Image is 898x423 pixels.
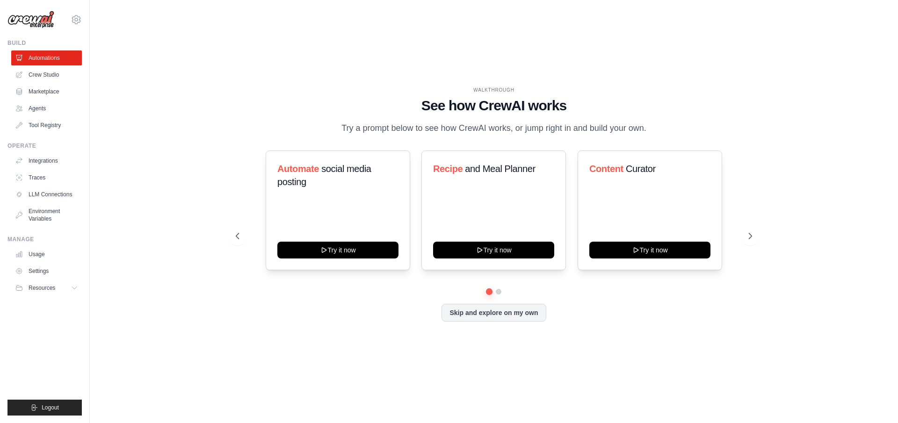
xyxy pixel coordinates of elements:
img: Logo [7,11,54,29]
a: LLM Connections [11,187,82,202]
span: Curator [626,164,656,174]
button: Logout [7,400,82,416]
a: Automations [11,50,82,65]
a: Tool Registry [11,118,82,133]
span: Resources [29,284,55,292]
h1: See how CrewAI works [236,97,752,114]
p: Try a prompt below to see how CrewAI works, or jump right in and build your own. [337,122,651,135]
a: Traces [11,170,82,185]
button: Try it now [589,242,710,258]
span: Automate [277,164,319,174]
div: Build [7,39,82,47]
button: Try it now [433,242,554,258]
span: and Meal Planner [465,164,536,174]
div: WALKTHROUGH [236,86,752,93]
button: Try it now [277,242,398,258]
a: Environment Variables [11,204,82,226]
button: Skip and explore on my own [442,304,546,322]
a: Marketplace [11,84,82,99]
a: Usage [11,247,82,262]
a: Agents [11,101,82,116]
div: Operate [7,142,82,150]
span: Logout [42,404,59,411]
span: Content [589,164,623,174]
iframe: Chat Widget [851,378,898,423]
span: social media posting [277,164,371,187]
button: Resources [11,280,82,295]
a: Integrations [11,153,82,168]
a: Crew Studio [11,67,82,82]
span: Recipe [433,164,463,174]
div: Manage [7,236,82,243]
a: Settings [11,264,82,279]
